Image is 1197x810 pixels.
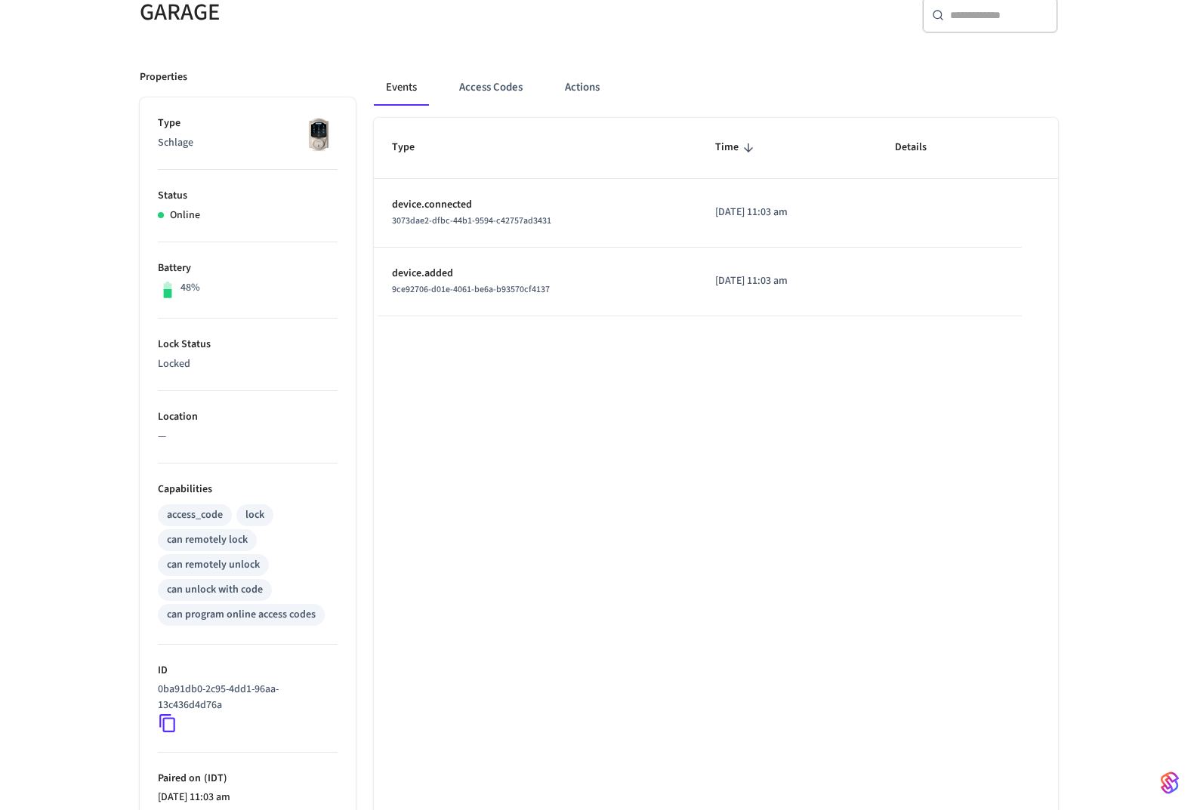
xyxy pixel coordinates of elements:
div: can remotely unlock [167,557,260,573]
p: Properties [140,69,187,85]
div: ant example [374,69,1058,106]
p: [DATE] 11:03 am [715,273,859,289]
div: access_code [167,507,223,523]
p: Schlage [158,135,338,151]
p: 0ba91db0-2c95-4dd1-96aa-13c436d4d76a [158,682,332,713]
p: [DATE] 11:03 am [715,205,859,220]
div: can remotely lock [167,532,248,548]
p: ID [158,663,338,679]
div: lock [245,507,264,523]
p: device.added [392,266,679,282]
p: Paired on [158,771,338,787]
span: 9ce92706-d01e-4061-be6a-b93570cf4137 [392,283,550,296]
button: Access Codes [447,69,535,106]
p: device.connected [392,197,679,213]
span: 3073dae2-dfbc-44b1-9594-c42757ad3431 [392,214,551,227]
div: can program online access codes [167,607,316,623]
table: sticky table [374,118,1058,316]
span: Details [895,136,946,159]
p: 48% [180,280,200,296]
p: Capabilities [158,482,338,497]
p: Type [158,115,338,131]
p: — [158,429,338,445]
p: Battery [158,260,338,276]
p: Online [170,208,200,223]
p: [DATE] 11:03 am [158,790,338,805]
div: can unlock with code [167,582,263,598]
p: Locked [158,356,338,372]
button: Events [374,69,429,106]
span: Time [715,136,758,159]
button: Actions [553,69,612,106]
p: Status [158,188,338,204]
img: Schlage Sense Smart Deadbolt with Camelot Trim, Front [300,115,338,153]
span: Type [392,136,434,159]
img: SeamLogoGradient.69752ec5.svg [1161,771,1179,795]
span: ( IDT ) [201,771,227,786]
p: Lock Status [158,337,338,353]
p: Location [158,409,338,425]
